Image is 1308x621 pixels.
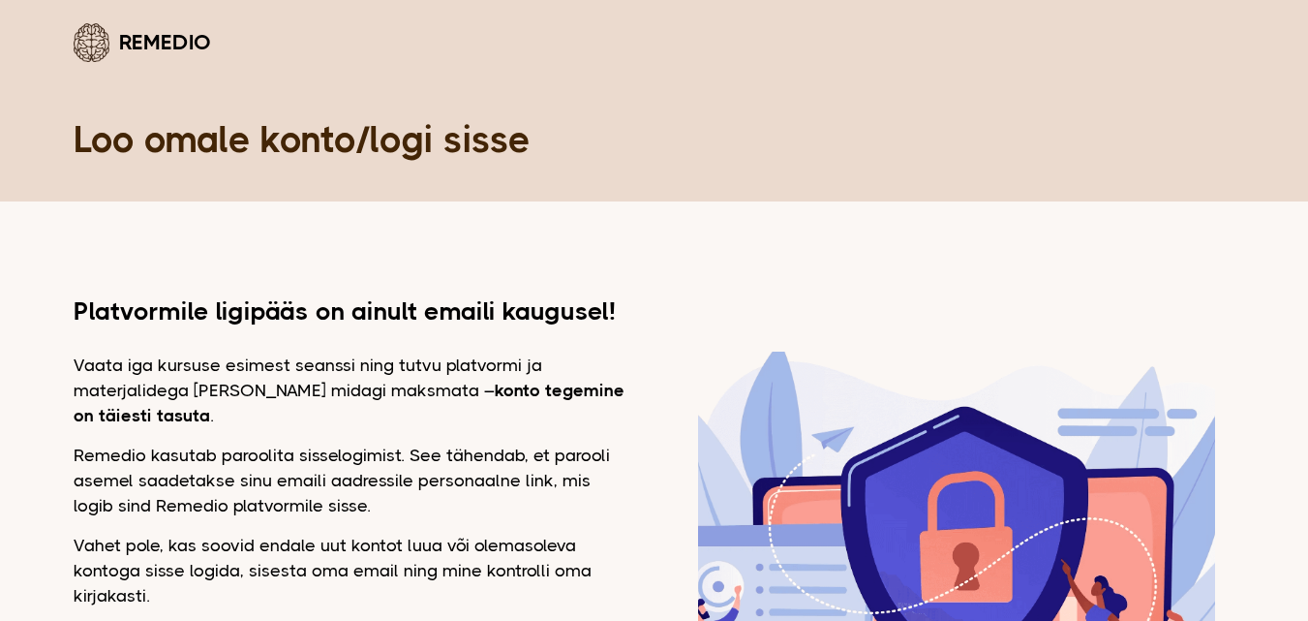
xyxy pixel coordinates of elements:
a: Remedio [74,19,211,65]
h1: Loo omale konto/logi sisse [74,116,1235,163]
h2: Platvormile ligipääs on ainult emaili kaugusel! [74,298,630,324]
p: Vahet pole, kas soovid endale uut kontot luua või olemasoleva kontoga sisse logida, sisesta oma e... [74,533,630,608]
p: Remedio kasutab paroolita sisselogimist. See tähendab, et parooli asemel saadetakse sinu emaili a... [74,443,630,518]
img: Remedio logo [74,23,109,62]
p: Vaata iga kursuse esimest seanssi ning tutvu platvormi ja materjalidega [PERSON_NAME] midagi maks... [74,353,630,428]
